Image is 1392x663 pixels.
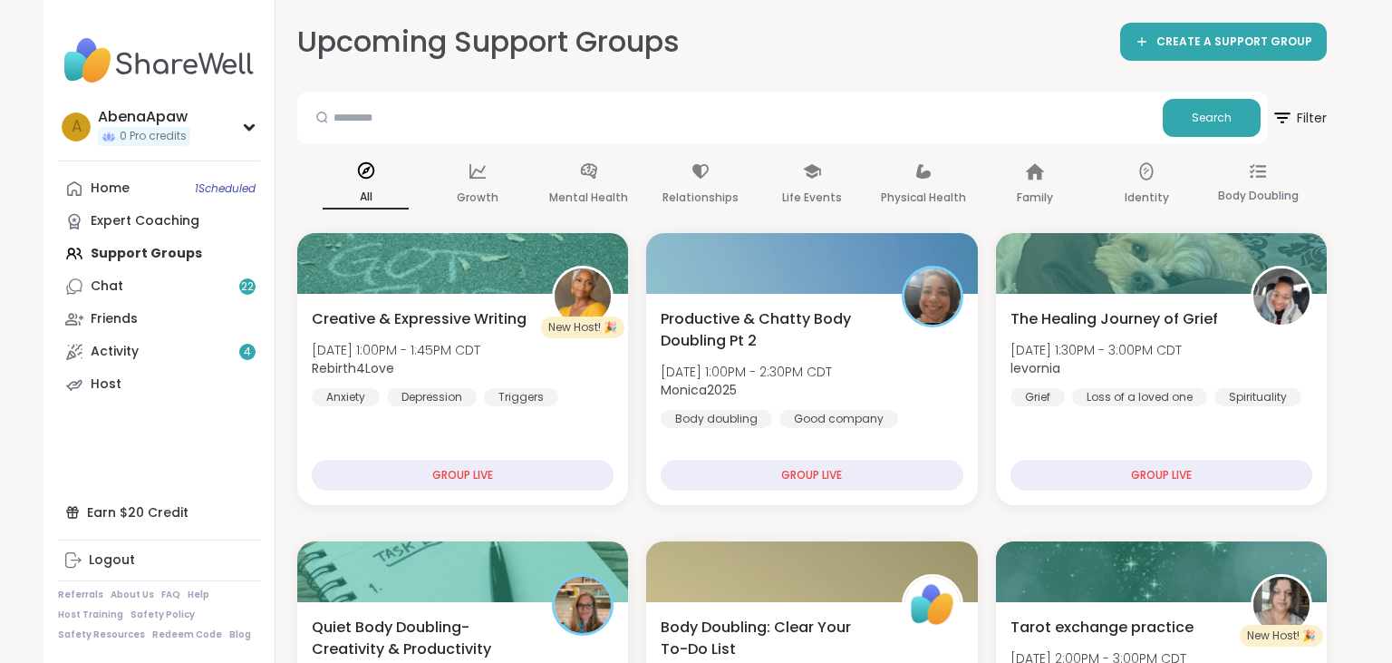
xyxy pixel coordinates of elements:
div: Triggers [484,388,558,406]
span: Creative & Expressive Writing [312,308,527,330]
span: 1 Scheduled [195,181,256,196]
div: Host [91,375,121,394]
span: Productive & Chatty Body Doubling Pt 2 [661,308,881,352]
div: AbenaApaw [98,107,190,127]
a: Activity4 [58,336,260,368]
b: Monica2025 [661,381,737,399]
img: levornia [1253,268,1310,325]
div: Spirituality [1214,388,1301,406]
a: FAQ [161,589,180,601]
span: Search [1192,110,1232,126]
span: [DATE] 1:30PM - 3:00PM CDT [1010,341,1182,359]
div: Home [91,180,130,198]
img: ShareWell Nav Logo [58,29,260,93]
a: Redeem Code [152,629,222,641]
a: CREATE A SUPPORT GROUP [1120,23,1327,61]
span: Tarot exchange practice [1010,617,1194,639]
img: Rebirth4Love [555,268,611,325]
div: Body doubling [661,410,772,428]
a: Safety Policy [130,609,195,621]
span: Filter [1271,96,1327,140]
a: Chat22 [58,270,260,303]
span: 0 Pro credits [120,129,187,144]
div: Chat [91,278,123,296]
a: Friends [58,303,260,336]
div: New Host! 🎉 [541,317,624,338]
img: Jill_B_Gratitude [555,577,611,633]
a: Expert Coaching [58,205,260,238]
div: Expert Coaching [91,212,199,230]
a: About Us [111,589,154,601]
p: Mental Health [549,187,628,209]
a: Blog [229,629,251,641]
span: Quiet Body Doubling- Creativity & Productivity [312,617,532,660]
p: Identity [1125,187,1169,209]
a: Safety Resources [58,629,145,641]
a: Referrals [58,589,103,601]
div: Friends [91,310,138,328]
p: Body Doubling [1218,185,1299,207]
div: Depression [387,388,477,406]
div: Earn $20 Credit [58,496,260,529]
p: Family [1017,187,1053,209]
p: Physical Health [881,187,966,209]
span: [DATE] 1:00PM - 2:30PM CDT [661,363,832,381]
div: Logout [89,551,135,570]
span: Body Doubling: Clear Your To-Do List [661,617,881,660]
div: GROUP LIVE [1010,460,1312,491]
img: Emma87 [1253,577,1310,633]
div: Activity [91,343,139,361]
b: levornia [1010,359,1060,377]
h2: Upcoming Support Groups [297,22,680,63]
p: All [323,186,409,210]
p: Life Events [782,187,842,209]
a: Host Training [58,609,123,621]
div: GROUP LIVE [312,460,614,491]
a: Logout [58,544,260,577]
span: 22 [241,279,254,295]
b: Rebirth4Love [312,359,394,377]
a: Host [58,368,260,401]
img: ShareWell [904,577,961,633]
p: Growth [457,187,498,209]
p: Relationships [662,187,739,209]
div: Grief [1010,388,1065,406]
div: Good company [779,410,898,428]
a: Home1Scheduled [58,172,260,205]
div: New Host! 🎉 [1240,625,1323,647]
a: Help [188,589,209,601]
div: Loss of a loved one [1072,388,1207,406]
img: Monica2025 [904,268,961,325]
div: GROUP LIVE [661,460,962,491]
span: 4 [244,345,251,360]
span: A [72,115,82,139]
span: The Healing Journey of Grief [1010,308,1218,330]
button: Search [1163,99,1261,137]
div: Anxiety [312,388,380,406]
span: CREATE A SUPPORT GROUP [1156,34,1312,50]
span: [DATE] 1:00PM - 1:45PM CDT [312,341,480,359]
button: Filter [1271,92,1327,144]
